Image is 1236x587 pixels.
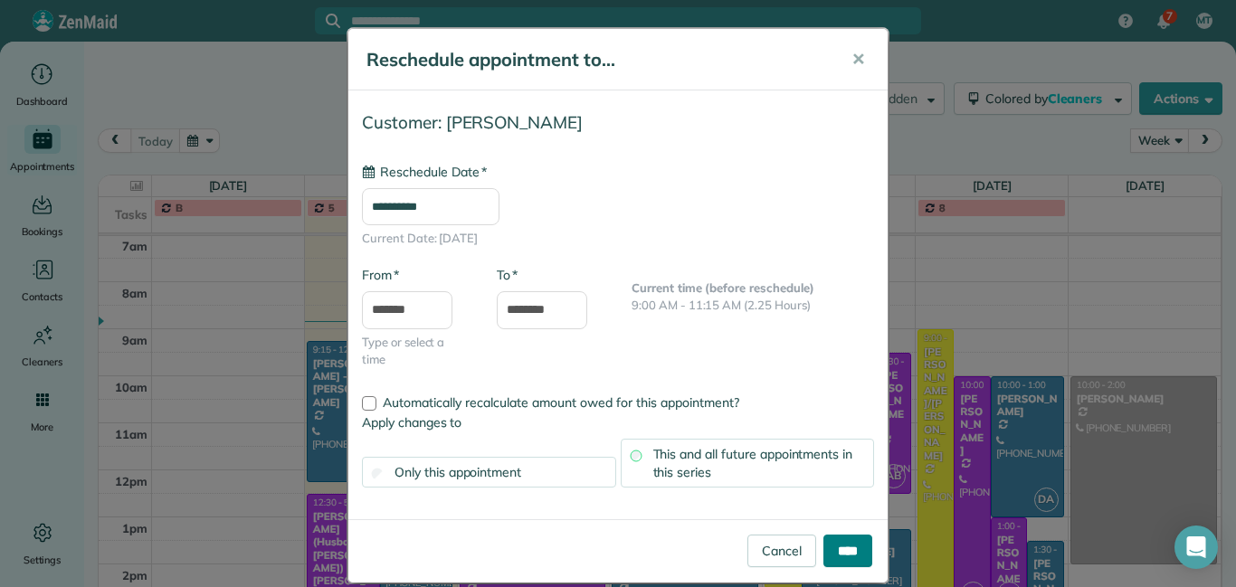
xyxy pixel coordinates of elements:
[632,297,874,315] p: 9:00 AM - 11:15 AM (2.25 Hours)
[362,230,874,248] span: Current Date: [DATE]
[630,450,642,461] input: This and all future appointments in this series
[362,334,470,369] span: Type or select a time
[362,413,874,431] label: Apply changes to
[362,266,399,284] label: From
[362,113,874,132] h4: Customer: [PERSON_NAME]
[653,446,853,480] span: This and all future appointments in this series
[632,280,814,295] b: Current time (before reschedule)
[1174,525,1218,569] div: Open Intercom Messenger
[366,47,826,72] h5: Reschedule appointment to...
[395,464,521,480] span: Only this appointment
[747,535,816,567] a: Cancel
[362,163,487,181] label: Reschedule Date
[383,394,739,411] span: Automatically recalculate amount owed for this appointment?
[497,266,518,284] label: To
[372,468,384,479] input: Only this appointment
[851,49,865,70] span: ✕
